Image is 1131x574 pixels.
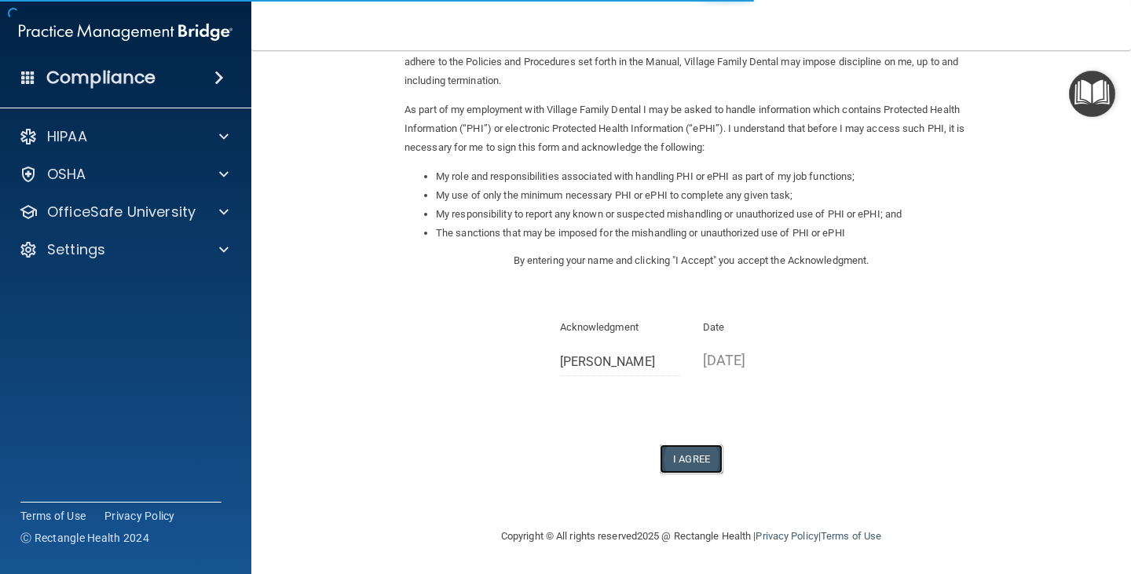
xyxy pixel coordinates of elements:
[560,318,680,337] p: Acknowledgment
[19,203,229,221] a: OfficeSafe University
[436,205,978,224] li: My responsibility to report any known or suspected mishandling or unauthorized use of PHI or ePHI...
[47,240,105,259] p: Settings
[436,224,978,243] li: The sanctions that may be imposed for the mishandling or unauthorized use of PHI or ePHI
[404,251,978,270] p: By entering your name and clicking "I Accept" you accept the Acknowledgment.
[703,318,823,337] p: Date
[703,347,823,373] p: [DATE]
[47,165,86,184] p: OSHA
[47,203,196,221] p: OfficeSafe University
[756,530,818,542] a: Privacy Policy
[20,508,86,524] a: Terms of Use
[404,101,978,157] p: As part of my employment with Village Family Dental I may be asked to handle information which co...
[404,511,978,561] div: Copyright © All rights reserved 2025 @ Rectangle Health | |
[47,127,87,146] p: HIPAA
[436,186,978,205] li: My use of only the minimum necessary PHI or ePHI to complete any given task;
[821,530,881,542] a: Terms of Use
[19,240,229,259] a: Settings
[104,508,175,524] a: Privacy Policy
[46,67,156,89] h4: Compliance
[560,347,680,376] input: Full Name
[19,165,229,184] a: OSHA
[19,16,232,48] img: PMB logo
[19,127,229,146] a: HIPAA
[660,444,723,473] button: I Agree
[1069,71,1115,117] button: Open Resource Center
[20,530,149,546] span: Ⓒ Rectangle Health 2024
[436,167,978,186] li: My role and responsibilities associated with handling PHI or ePHI as part of my job functions;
